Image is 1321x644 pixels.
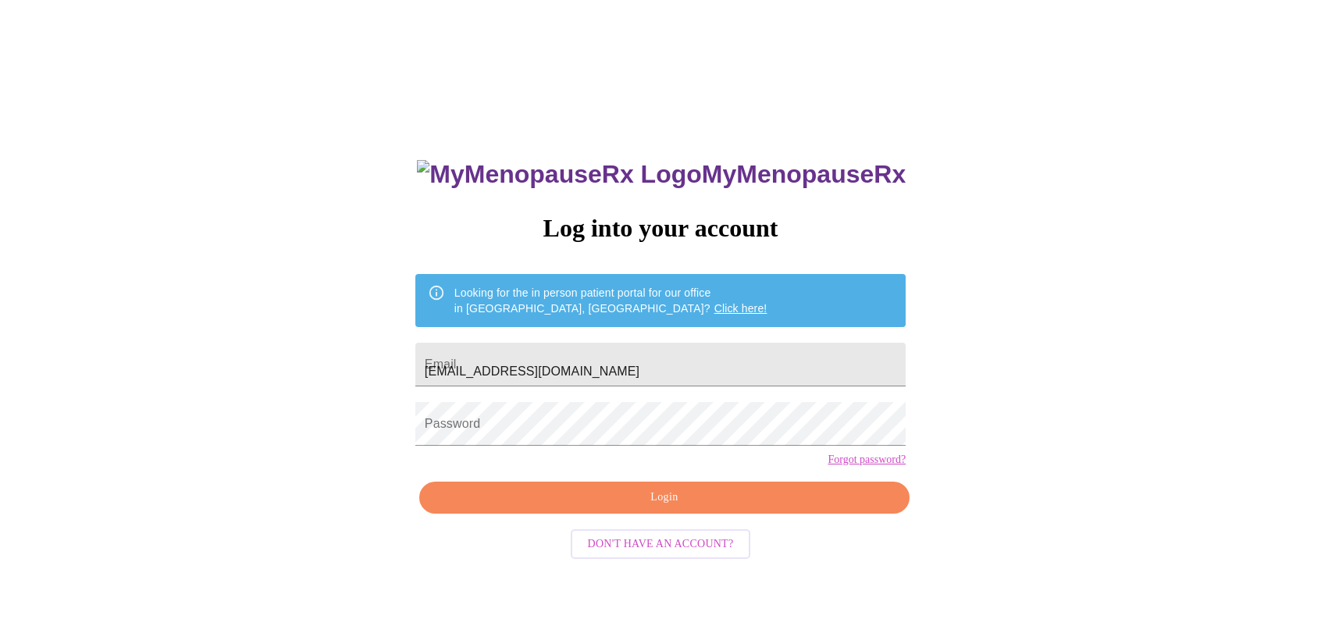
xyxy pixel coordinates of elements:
h3: Log into your account [415,214,906,243]
img: MyMenopauseRx Logo [417,160,701,189]
a: Click here! [714,302,767,315]
a: Forgot password? [828,454,906,466]
a: Don't have an account? [567,535,755,549]
div: Looking for the in person patient portal for our office in [GEOGRAPHIC_DATA], [GEOGRAPHIC_DATA]? [454,279,767,322]
span: Login [437,488,892,507]
span: Don't have an account? [588,535,734,554]
button: Login [419,482,910,514]
button: Don't have an account? [571,529,751,560]
h3: MyMenopauseRx [417,160,906,189]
